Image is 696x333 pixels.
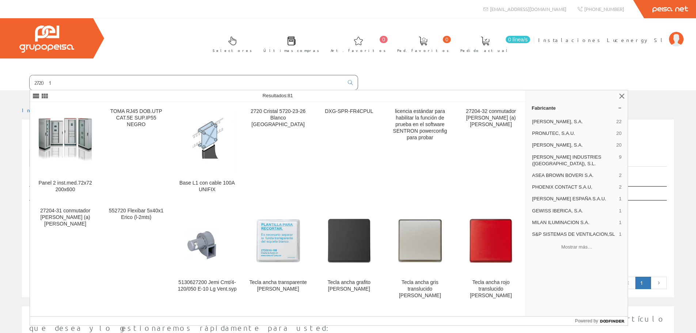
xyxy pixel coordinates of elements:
div: Panel 2 inst.med.72x72 200x600 [36,180,95,193]
img: Tecla ancha grafito simon [320,211,379,270]
span: 0 [443,36,451,43]
a: Instalaciones Lucenergy Sl [538,30,684,37]
div: 5130627200 Jemi Cmt/4-120/050 E-10 Lg Vent.syp [178,279,236,292]
div: 2720 Cristal 5720-23-26 Blanco [GEOGRAPHIC_DATA] [249,108,308,128]
a: Página siguiente [651,277,667,289]
span: [PHONE_NUMBER] [584,6,624,12]
span: 22 [616,118,621,125]
span: Powered by [575,318,598,324]
a: 27204-31 conmutador [PERSON_NAME] (a) [PERSON_NAME] [30,202,100,307]
span: Resultados: [263,93,293,98]
span: Si no ha encontrado algún artículo en nuestro catálogo introduzca aquí la cantidad y la descripci... [29,314,665,332]
a: Fabricante [526,102,628,114]
span: Selectores [213,47,252,54]
a: Base L1 con cable 100A UNIFIX Base L1 con cable 100A UNIFIX [172,102,242,201]
a: 5130627200 Jemi Cmt/4-120/050 E-10 Lg Vent.syp 5130627200 Jemi Cmt/4-120/050 E-10 Lg Vent.syp [172,202,242,307]
a: Tecla ancha transparente simon Tecla ancha transparente [PERSON_NAME] [243,202,313,307]
div: 27204-32 conmutador [PERSON_NAME] (a) [PERSON_NAME] [461,108,520,128]
span: MILAN ILUMINACION S.A. [532,219,616,226]
span: [PERSON_NAME], S.A. [532,118,613,125]
img: Panel 2 inst.med.72x72 200x600 [36,111,95,170]
a: Powered by [575,317,628,325]
span: S&P SISTEMAS DE VENTILACION,SL [532,231,616,238]
div: TOMA RJ45 DOB.UTP CAT.5E SUP.IP55 NEGRO [107,108,166,128]
a: 2720 Cristal 5720-23-26 Blanco [GEOGRAPHIC_DATA] [243,102,313,201]
a: Inicio [22,107,53,113]
a: licencia estándar para habilitar la función de prueba en el software SENTRON powerconfig para probar [385,102,455,201]
a: Tecla ancha rojo translucido simon Tecla ancha rojo translucido [PERSON_NAME] [456,202,526,307]
h1: simon 2325 [29,131,667,146]
span: [PERSON_NAME] INDUSTRIES ([GEOGRAPHIC_DATA]), S.L. [532,154,616,167]
div: Tecla ancha gris translucido [PERSON_NAME] [391,279,449,299]
img: Tecla ancha transparente simon [249,211,308,270]
div: Base L1 con cable 100A UNIFIX [178,180,236,193]
span: 20 [616,130,621,137]
span: [PERSON_NAME], S.A. [532,142,613,148]
span: GEWISS IBERICA, S.A. [532,208,616,214]
a: Últimas compras [256,30,323,57]
span: 0 [380,36,388,43]
a: Tecla ancha gris translucido simon Tecla ancha gris translucido [PERSON_NAME] [385,202,455,307]
span: Ped. favoritos [397,47,449,54]
span: PRONUTEC, S.A.U. [532,130,613,137]
a: DXG-SPR-FR4CPUL [314,102,384,201]
img: Tecla ancha rojo translucido simon [461,211,520,270]
label: Mostrar [29,173,93,184]
span: Últimas compras [263,47,319,54]
span: 20 [616,142,621,148]
div: 27204-31 conmutador [PERSON_NAME] (a) [PERSON_NAME] [36,208,95,227]
span: 1 [619,231,621,238]
a: Página actual [635,277,651,289]
div: 552720 Flexibar 5x40x1 Erico (l-2mts) [107,208,166,221]
button: Mostrar más… [529,241,625,253]
span: Pedido actual [460,47,510,54]
div: licencia estándar para habilitar la función de prueba en el software SENTRON powerconfig para probar [391,108,449,141]
div: Tecla ancha transparente [PERSON_NAME] [249,279,308,292]
img: Tecla ancha gris translucido simon [391,211,449,270]
div: Tecla ancha rojo translucido [PERSON_NAME] [461,279,520,299]
a: 27204-32 conmutador [PERSON_NAME] (a) [PERSON_NAME] [456,102,526,201]
div: Tecla ancha grafito [PERSON_NAME] [320,279,379,292]
span: 9 [619,154,621,167]
input: Buscar ... [30,75,343,90]
a: Tecla ancha grafito simon Tecla ancha grafito [PERSON_NAME] [314,202,384,307]
img: Base L1 con cable 100A UNIFIX [178,111,236,170]
img: Grupo Peisa [19,26,74,53]
span: 1 [619,208,621,214]
span: 81 [288,93,293,98]
span: 2 [619,172,621,179]
span: PHOENIX CONTACT S.A.U, [532,184,616,190]
a: Selectores [205,30,256,57]
a: TOMA RJ45 DOB.UTP CAT.5E SUP.IP55 NEGRO [101,102,171,201]
div: DXG-SPR-FR4CPUL [320,108,379,115]
span: 2 [619,184,621,190]
span: 1 [619,219,621,226]
a: Panel 2 inst.med.72x72 200x600 Panel 2 inst.med.72x72 200x600 [30,102,100,201]
span: Art. favoritos [331,47,386,54]
div: Mostrando página 1 de 1 [29,276,289,286]
span: 1 [619,196,621,202]
span: [PERSON_NAME] ESPAÑA S.A.U. [532,196,616,202]
span: Instalaciones Lucenergy Sl [538,36,665,43]
img: 5130627200 Jemi Cmt/4-120/050 E-10 Lg Vent.syp [178,221,236,260]
span: ASEA BROWN BOVERI S.A. [532,172,616,179]
a: 552720 Flexibar 5x40x1 Erico (l-2mts) [101,202,171,307]
a: Listado de artículos [29,150,141,167]
span: [EMAIL_ADDRESS][DOMAIN_NAME] [490,6,566,12]
span: 0 línea/s [506,36,530,43]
